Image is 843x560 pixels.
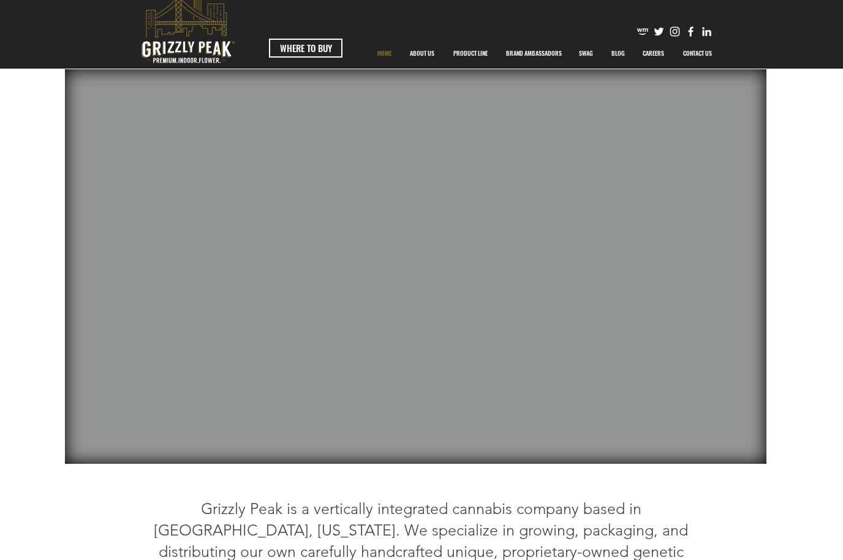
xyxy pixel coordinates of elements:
p: ABOUT US [404,38,440,69]
img: Likedin [700,25,713,38]
img: weedmaps [637,25,649,38]
nav: Site [368,38,721,69]
p: HOME [371,38,398,69]
div: BRAND AMBASSADORS [497,38,570,69]
a: CAREERS [633,38,673,69]
a: HOME [368,38,401,69]
a: ABOUT US [401,38,444,69]
p: BRAND AMBASSADORS [500,38,568,69]
ul: Social Bar [637,25,713,38]
p: CAREERS [637,38,670,69]
img: Twitter [652,25,665,38]
a: SWAG [570,38,602,69]
p: PRODUCT LINE [447,38,494,69]
img: Instagram [668,25,681,38]
p: BLOG [605,38,631,69]
a: WHERE TO BUY [269,39,342,58]
a: CONTACT US [673,38,721,69]
a: PRODUCT LINE [444,38,497,69]
p: CONTACT US [677,38,718,69]
div: Your Video Title Video Player [65,69,766,464]
a: BLOG [602,38,633,69]
p: SWAG [573,38,599,69]
img: Facebook [684,25,697,38]
span: WHERE TO BUY [280,42,332,55]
